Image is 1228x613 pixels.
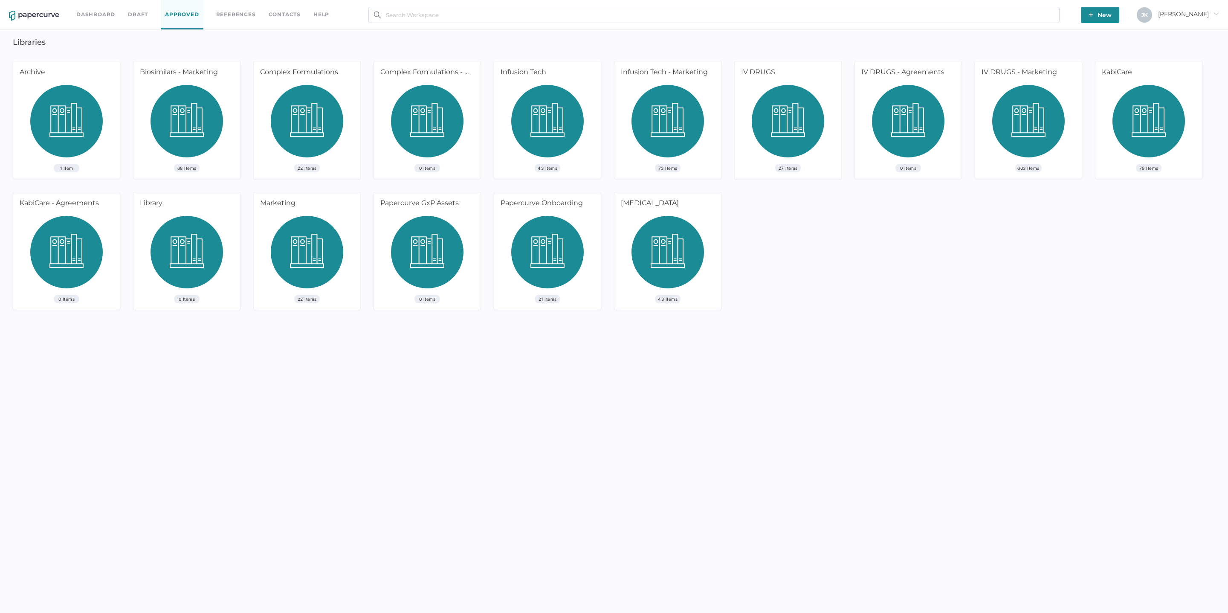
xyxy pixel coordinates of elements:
h3: Libraries [13,38,46,47]
a: Complex Formulations22 Items [254,61,360,179]
a: IV DRUGS - Marketing603 Items [975,61,1082,179]
span: 0 Items [414,164,440,172]
a: IV DRUGS27 Items [735,61,841,179]
img: library_icon.d60aa8ac.svg [511,216,584,295]
span: [PERSON_NAME] [1158,10,1219,18]
img: library_icon.d60aa8ac.svg [30,85,103,164]
span: 43 Items [535,164,560,172]
span: 21 Items [535,295,560,303]
img: library_icon.d60aa8ac.svg [631,216,704,295]
a: Draft [128,10,148,19]
div: Marketing [254,192,357,216]
img: library_icon.d60aa8ac.svg [151,85,223,164]
a: KabiCare - Agreements0 Items [13,192,120,310]
img: library_icon.d60aa8ac.svg [511,85,584,164]
div: Archive [13,61,117,85]
img: library_icon.d60aa8ac.svg [631,85,704,164]
img: library_icon.d60aa8ac.svg [30,216,103,295]
img: library_icon.d60aa8ac.svg [992,85,1065,164]
div: KabiCare [1095,61,1199,85]
a: Dashboard [76,10,115,19]
a: [MEDICAL_DATA]43 Items [614,192,721,310]
img: library_icon.d60aa8ac.svg [151,216,223,295]
span: 0 Items [54,295,79,303]
div: [MEDICAL_DATA] [614,192,718,216]
span: 22 Items [294,295,320,303]
a: Infusion Tech43 Items [494,61,601,179]
a: Biosimilars - Marketing68 Items [133,61,240,179]
div: Library [133,192,237,216]
span: 79 Items [1136,164,1161,172]
span: 603 Items [1015,164,1042,172]
span: 22 Items [294,164,320,172]
img: library_icon.d60aa8ac.svg [752,85,824,164]
img: library_icon.d60aa8ac.svg [1112,85,1185,164]
div: help [313,10,329,19]
a: Papercurve Onboarding21 Items [494,192,601,310]
a: Papercurve GxP Assets0 Items [374,192,481,310]
div: IV DRUGS [735,61,838,85]
a: Complex Formulations - Agreements0 Items [374,61,481,179]
i: arrow_right [1213,11,1219,17]
span: 0 Items [414,295,440,303]
div: Papercurve Onboarding [494,192,598,216]
div: IV DRUGS - Marketing [975,61,1079,85]
img: library_icon.d60aa8ac.svg [391,85,463,164]
a: Library0 Items [133,192,240,310]
input: Search Workspace [368,7,1060,23]
a: Marketing22 Items [254,192,360,310]
div: Biosimilars - Marketing [133,61,237,85]
span: 43 Items [655,295,681,303]
img: library_icon.d60aa8ac.svg [872,85,944,164]
img: library_icon.d60aa8ac.svg [391,216,463,295]
div: Infusion Tech [494,61,598,85]
span: 73 Items [655,164,681,172]
img: search.bf03fe8b.svg [374,12,381,18]
a: KabiCare79 Items [1095,61,1202,179]
span: 27 Items [775,164,801,172]
a: Contacts [269,10,301,19]
span: 0 Items [895,164,921,172]
span: 68 Items [174,164,200,172]
a: IV DRUGS - Agreements0 Items [855,61,962,179]
span: 1 Item [54,164,79,172]
a: Archive1 Item [13,61,120,179]
span: New [1089,7,1112,23]
img: library_icon.d60aa8ac.svg [271,216,343,295]
div: Infusion Tech - Marketing [614,61,718,85]
img: library_icon.d60aa8ac.svg [271,85,343,164]
button: New [1081,7,1119,23]
img: plus-white.e19ec114.svg [1089,12,1093,17]
div: Complex Formulations [254,61,357,85]
div: Papercurve GxP Assets [374,192,478,216]
a: References [216,10,256,19]
span: J K [1141,12,1148,18]
a: Infusion Tech - Marketing73 Items [614,61,721,179]
span: 0 Items [174,295,200,303]
img: papercurve-logo-colour.7244d18c.svg [9,11,59,21]
div: KabiCare - Agreements [13,192,117,216]
div: Complex Formulations - Agreements [374,61,478,85]
div: IV DRUGS - Agreements [855,61,959,85]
